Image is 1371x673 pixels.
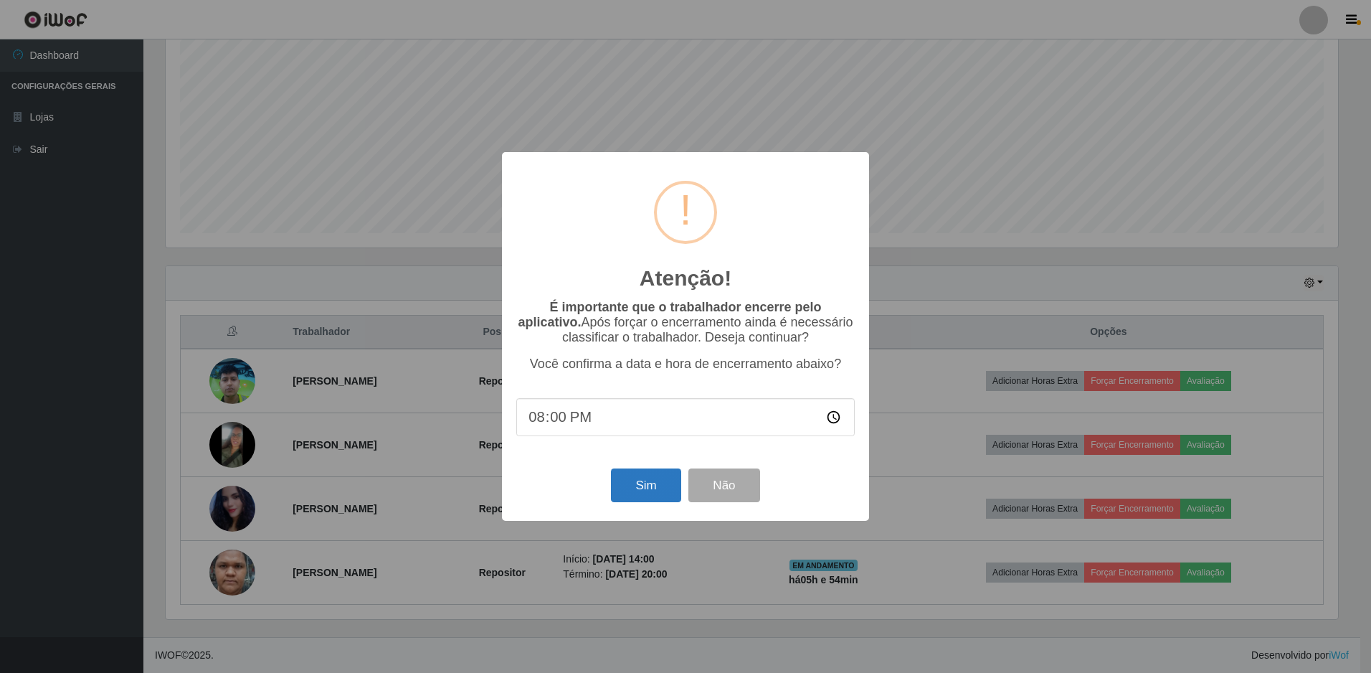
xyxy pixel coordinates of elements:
[640,265,731,291] h2: Atenção!
[516,300,855,345] p: Após forçar o encerramento ainda é necessário classificar o trabalhador. Deseja continuar?
[688,469,759,502] button: Não
[516,357,855,372] p: Você confirma a data e hora de encerramento abaixo?
[611,469,680,502] button: Sim
[518,300,821,329] b: É importante que o trabalhador encerre pelo aplicativo.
